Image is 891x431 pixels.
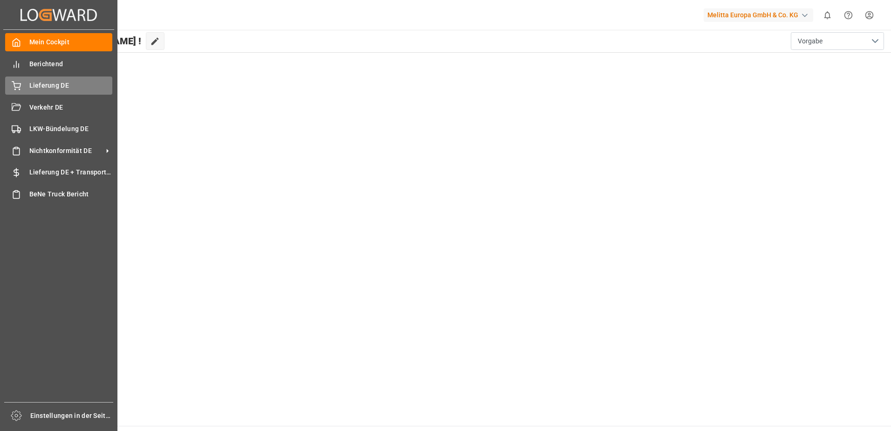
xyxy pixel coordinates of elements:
[29,81,113,90] span: Lieferung DE
[29,146,103,156] span: Nichtkonformität DE
[29,189,113,199] span: BeNe Truck Bericht
[29,167,113,177] span: Lieferung DE + Transportkosten
[29,37,113,47] span: Mein Cockpit
[5,163,112,181] a: Lieferung DE + Transportkosten
[791,32,884,50] button: Menü öffnen
[5,55,112,73] a: Berichtend
[29,59,113,69] span: Berichtend
[5,98,112,116] a: Verkehr DE
[5,33,112,51] a: Mein Cockpit
[5,120,112,138] a: LKW-Bündelung DE
[29,124,113,134] span: LKW-Bündelung DE
[704,6,817,24] button: Melitta Europa GmbH & Co. KG
[817,5,838,26] button: 0 neue Benachrichtigungen anzeigen
[5,76,112,95] a: Lieferung DE
[5,185,112,203] a: BeNe Truck Bericht
[838,5,859,26] button: Hilfe-Center
[29,103,113,112] span: Verkehr DE
[798,36,822,46] span: Vorgabe
[30,411,114,421] span: Einstellungen in der Seitenleiste
[707,10,798,20] font: Melitta Europa GmbH & Co. KG
[39,32,141,50] span: Hallo [PERSON_NAME] !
